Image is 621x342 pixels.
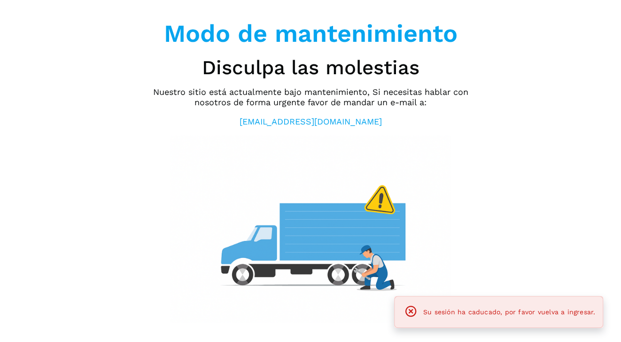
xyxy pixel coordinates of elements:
[170,135,451,323] img: mantenimiento
[164,19,458,48] h1: Modo de mantenimiento
[240,117,382,126] a: [EMAIL_ADDRESS][DOMAIN_NAME]
[202,56,419,79] h2: Disculpa las molestias
[146,87,475,107] p: Nuestro sitio está actualmente bajo mantenimiento, Si necesitas hablar con nosotros de forma urge...
[423,308,595,316] span: Su sesión ha caducado, por favor vuelva a ingresar.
